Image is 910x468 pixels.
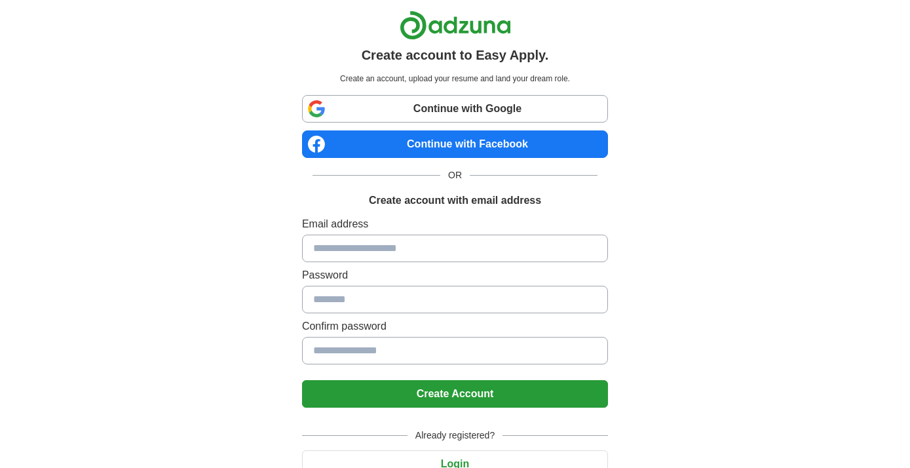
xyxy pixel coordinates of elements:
[302,95,608,123] a: Continue with Google
[440,168,470,182] span: OR
[305,73,605,85] p: Create an account, upload your resume and land your dream role.
[362,45,549,65] h1: Create account to Easy Apply.
[369,193,541,208] h1: Create account with email address
[302,267,608,283] label: Password
[408,429,502,442] span: Already registered?
[302,380,608,408] button: Create Account
[302,216,608,232] label: Email address
[302,319,608,334] label: Confirm password
[302,130,608,158] a: Continue with Facebook
[400,10,511,40] img: Adzuna logo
